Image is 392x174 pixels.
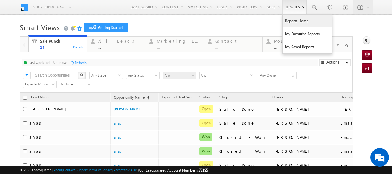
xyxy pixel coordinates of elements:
span: Opportunity Name [114,95,145,100]
a: Any Status [126,72,160,79]
span: Stage [219,95,229,99]
a: Contact Support [63,168,88,172]
div: Closed - Won [219,148,266,154]
div: [PERSON_NAME] [272,163,334,168]
div: Sale Done [219,120,266,126]
div: ... [98,45,141,49]
a: Show All Items [288,72,296,78]
span: anas [29,148,43,154]
span: Smart Views [20,22,60,32]
div: Prospect [274,39,317,43]
div: [PERSON_NAME] [272,148,334,154]
a: My Saved Reports [283,40,332,53]
div: [PERSON_NAME] [272,106,334,112]
a: anas [114,121,121,126]
span: Your Leadsquared Account Number is [138,168,208,172]
a: Getting Started [84,23,128,32]
a: My Favourite Reports [283,27,332,40]
span: anas [29,120,43,126]
a: Marketing Leads... [145,37,204,52]
div: Sale Punch [40,39,83,43]
div: Sale Done [219,106,266,112]
a: About [53,168,62,172]
a: All Time [59,81,92,88]
span: Won [199,133,212,141]
span: Any [200,72,250,79]
span: 77195 [199,168,208,172]
span: Any Status [126,72,157,78]
span: Expected Closure Date [23,81,55,87]
div: Refresh [75,60,87,65]
span: Client - indglobal2 (77195) [33,4,66,10]
div: All Leads [98,39,141,43]
div: [PERSON_NAME] [272,120,334,126]
span: Lead Name [28,94,53,102]
a: Terms of Service [88,168,112,172]
span: Developer [340,95,357,99]
div: Contact [215,39,259,43]
a: Sale Punch14Details [28,35,87,53]
div: ... [215,45,259,49]
img: Search [80,73,83,77]
a: All Leads... [87,37,145,52]
a: Acceptable Use [113,168,137,172]
a: Contact... [204,37,263,52]
div: ... [274,45,317,49]
span: Expected Deal Size [162,95,193,99]
span: Any [163,72,194,78]
span: Open [199,161,213,169]
div: 14 [40,45,83,49]
a: [PERSON_NAME] [114,107,142,111]
div: Last Updated : Just now [28,60,67,65]
div: Marketing Leads [157,39,200,43]
span: Won [199,147,212,155]
a: anas [114,149,121,154]
span: [PERSON_NAME] [29,106,70,111]
input: Check all records [23,96,27,100]
span: All Time [59,81,90,87]
button: Actions [319,59,351,66]
div: Sale Done [219,163,266,168]
span: anas [29,134,43,139]
span: © 2025 LeadSquared | | | | | [20,167,208,173]
a: Any [163,72,196,79]
span: anas [29,162,43,168]
div: Closed - Won [219,135,266,140]
a: Stage [216,94,232,102]
a: Any Stage [89,72,123,79]
div: Details [73,44,84,50]
a: Expected Deal Size [159,94,196,102]
span: Any Stage [90,72,121,78]
a: Expected Closure Date [23,81,57,88]
span: select [250,73,255,76]
a: anas [114,135,121,139]
a: Prospect... [262,37,321,52]
a: Status [196,94,213,102]
input: Search Opportunities [34,72,78,79]
span: Open [199,119,213,127]
a: Reports Home [283,14,332,27]
div: Any [199,72,255,79]
a: anas [114,163,121,168]
span: (sorted ascending) [145,95,149,100]
a: Opportunity Name(sorted ascending) [111,94,153,102]
span: Owner [272,95,283,99]
input: Type to Search [259,72,297,79]
a: Developer [337,94,360,102]
div: ... [157,45,200,49]
span: Open [199,105,213,113]
div: [PERSON_NAME] [272,135,334,140]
